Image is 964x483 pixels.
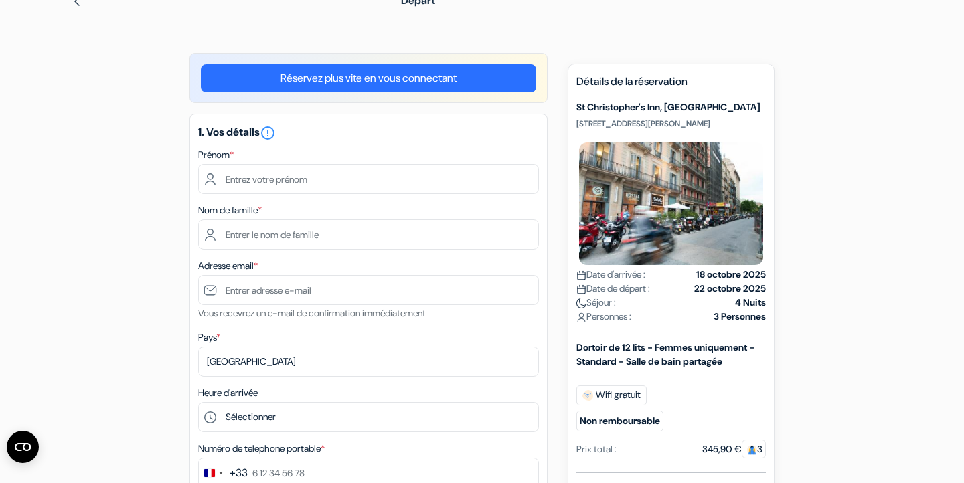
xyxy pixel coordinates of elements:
img: guest.svg [747,445,757,455]
input: Entrer le nom de famille [198,219,539,250]
label: Adresse email [198,259,258,273]
small: Vous recevrez un e-mail de confirmation immédiatement [198,307,426,319]
img: calendar.svg [576,270,586,280]
iframe: Boîte de dialogue "Se connecter avec Google" [689,13,951,234]
input: Entrer adresse e-mail [198,275,539,305]
strong: 3 Personnes [714,310,766,324]
p: [STREET_ADDRESS][PERSON_NAME] [576,118,766,129]
i: error_outline [260,125,276,141]
h5: Détails de la réservation [576,75,766,96]
strong: 18 octobre 2025 [696,268,766,282]
span: 3 [742,440,766,458]
div: Prix total : [576,442,617,456]
span: Wifi gratuit [576,385,647,405]
img: calendar.svg [576,284,586,294]
label: Nom de famille [198,203,262,217]
label: Prénom [198,148,234,162]
img: moon.svg [576,298,586,308]
label: Heure d'arrivée [198,386,258,400]
h5: St Christopher's Inn, [GEOGRAPHIC_DATA] [576,102,766,113]
div: 345,90 € [702,442,766,456]
div: +33 [230,465,248,481]
a: error_outline [260,125,276,139]
span: Date d'arrivée : [576,268,645,282]
label: Numéro de telephone portable [198,442,325,456]
input: Entrez votre prénom [198,164,539,194]
img: user_icon.svg [576,312,586,322]
span: Personnes : [576,310,631,324]
a: Réservez plus vite en vous connectant [201,64,536,92]
img: free_wifi.svg [582,390,593,401]
button: Ouvrir le widget CMP [7,431,39,463]
small: Non remboursable [576,411,663,431]
label: Pays [198,330,220,345]
b: Dortoir de 12 lits - Femmes uniquement - Standard - Salle de bain partagée [576,341,754,367]
span: Séjour : [576,296,616,310]
strong: 4 Nuits [735,296,766,310]
span: Date de départ : [576,282,650,296]
strong: 22 octobre 2025 [694,282,766,296]
h5: 1. Vos détails [198,125,539,141]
